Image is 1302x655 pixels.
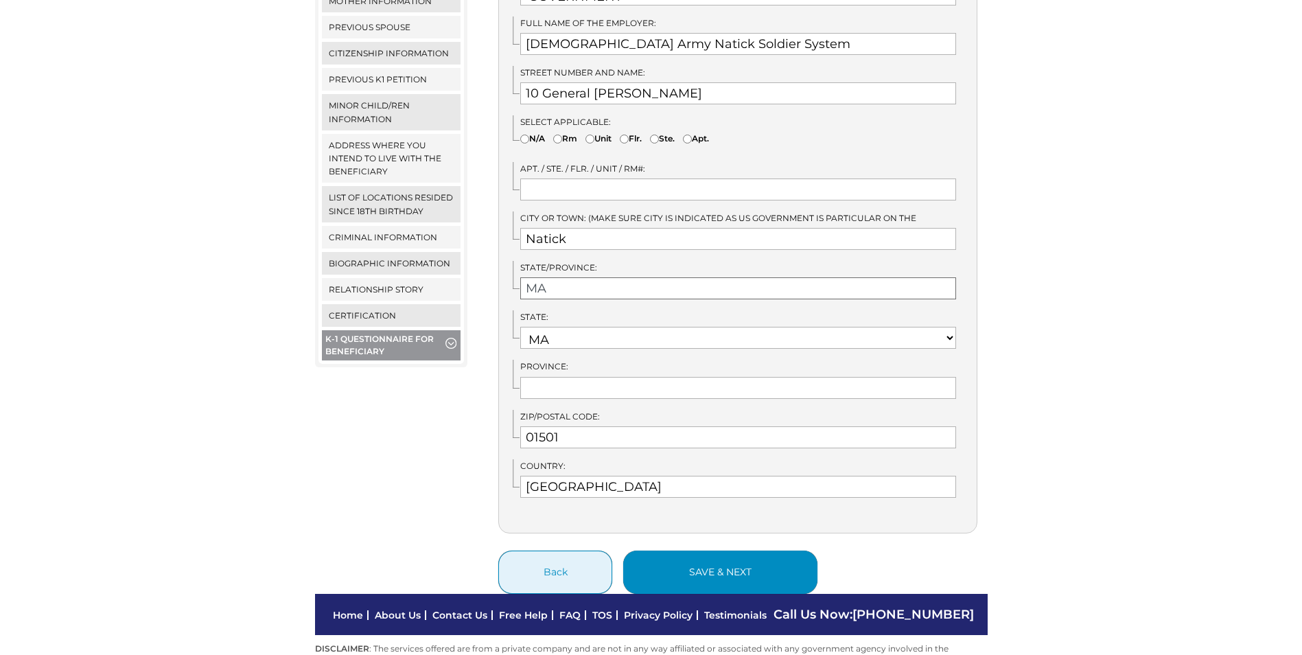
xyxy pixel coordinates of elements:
label: N/A [520,132,545,145]
button: K-1 Questionnaire for Beneficiary [322,330,461,364]
span: State: [520,312,548,322]
a: Minor Child/ren Information [322,94,461,130]
span: Select Applicable: [520,117,611,127]
button: Back [498,551,612,594]
a: Free Help [499,609,548,621]
a: List of locations resided since 18th birthday [322,186,461,222]
a: [PHONE_NUMBER] [852,607,974,622]
span: Full name of the Employer: [520,18,656,28]
span: Province: [520,361,568,371]
span: City or Town: (Make sure city is indicated as US Government is particular on the [520,213,916,223]
a: Biographic Information [322,252,461,275]
a: FAQ [559,609,581,621]
a: Home [333,609,363,621]
span: State/Province: [520,262,597,273]
button: save & next [623,551,817,594]
a: Criminal Information [322,226,461,249]
a: Previous K1 Petition [322,68,461,91]
label: Apt. [683,132,709,145]
a: Address where you intend to live with the beneficiary [322,134,461,183]
span: Apt. / Ste. / Flr. / Unit / Rm#: [520,163,645,174]
a: Privacy Policy [624,609,693,621]
input: Unit [585,135,594,143]
a: Citizenship Information [322,42,461,65]
label: Ste. [650,132,675,145]
a: Certification [322,304,461,327]
input: Flr. [620,135,629,143]
a: Previous Spouse [322,16,461,38]
span: Country: [520,461,566,471]
label: Flr. [620,132,642,145]
span: Zip/Postal Code: [520,411,600,422]
a: Testimonials [704,609,767,621]
input: N/A [520,135,529,143]
a: Relationship Story [322,278,461,301]
label: Unit [585,132,612,145]
input: Apt. [683,135,692,143]
label: Rm [553,132,577,145]
span: Street Number and Name: [520,67,645,78]
strong: DISCLAIMER [315,643,369,654]
input: Ste. [650,135,659,143]
a: About Us [375,609,421,621]
a: TOS [592,609,612,621]
input: Rm [553,135,562,143]
a: Contact Us [432,609,487,621]
span: Call Us Now: [774,607,974,622]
